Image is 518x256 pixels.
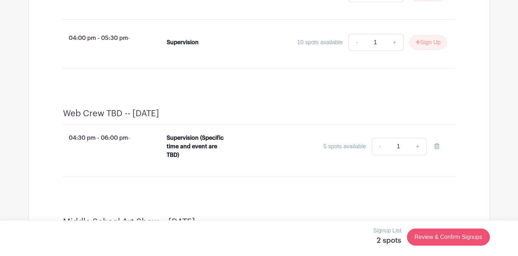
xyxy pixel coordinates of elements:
span: - [128,135,130,141]
div: Supervision (Specific time and event are TBD) [167,134,228,159]
p: 04:30 pm - 06:00 pm [52,131,156,145]
div: Supervision [167,38,199,47]
a: - [372,138,388,155]
a: + [409,138,427,155]
h4: Web Crew TBD -- [DATE] [63,108,159,119]
p: 04:00 pm - 05:30 pm [52,31,156,45]
button: Sign Up [409,35,447,50]
h5: 2 spots [373,236,401,245]
div: 5 spots available [324,142,366,151]
a: + [386,34,403,51]
h4: Middle School Art Show -- [DATE] [63,217,195,227]
span: - [128,35,130,41]
a: Review & Confirm Signups [407,229,490,246]
div: 10 spots available [297,38,343,47]
p: Signup List [373,226,401,235]
a: - [349,34,365,51]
